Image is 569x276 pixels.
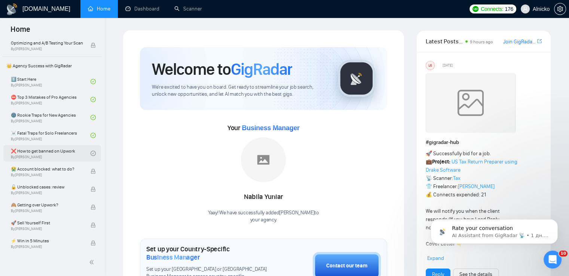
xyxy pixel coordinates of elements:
[470,39,493,45] span: 9 hours ago
[453,175,461,181] a: Tax
[91,43,96,48] span: lock
[174,6,202,12] a: searchScanner
[91,169,96,174] span: lock
[544,251,562,269] iframe: Intercom live chat
[91,79,96,84] span: check-circle
[432,159,450,165] strong: Project:
[11,109,91,126] a: 🌚 Rookie Traps for New AgenciesBy[PERSON_NAME]
[241,137,286,182] img: placeholder.png
[11,237,83,245] span: ⚡ Win in 5 Minutes
[481,5,503,13] span: Connects:
[11,39,83,47] span: Optimizing and A/B Testing Your Scanner for Better Results
[11,209,83,213] span: By [PERSON_NAME]
[91,187,96,192] span: lock
[326,262,367,270] div: Contact our team
[419,203,569,256] iframe: Intercom notifications повідомлення
[3,58,101,73] span: 👑 Agency Success with GigRadar
[11,173,83,177] span: By [PERSON_NAME]
[208,209,319,224] div: Yaay! We have successfully added [PERSON_NAME] to
[537,38,542,45] a: export
[426,61,434,70] div: US
[554,3,566,15] button: setting
[426,37,463,46] span: Latest Posts from the GigRadar Community
[426,159,517,173] a: US Tax Return Preparer using Drake Software
[11,201,83,209] span: 🙈 Getting over Upwork?
[152,84,326,98] span: We're excited to have you on board. Get ready to streamline your job search, unlock new opportuni...
[537,38,542,44] span: export
[11,145,91,162] a: ❌ How to get banned on UpworkBy[PERSON_NAME]
[426,73,516,133] img: weqQh+iSagEgQAAAABJRU5ErkJggg==
[11,191,83,195] span: By [PERSON_NAME]
[146,253,200,261] span: Business Manager
[11,245,83,249] span: By [PERSON_NAME]
[11,127,91,144] a: ☠️ Fatal Traps for Solo FreelancersBy[PERSON_NAME]
[231,59,292,79] span: GigRadar
[523,6,528,12] span: user
[11,47,83,51] span: By [PERSON_NAME]
[91,223,96,228] span: lock
[554,6,566,12] a: setting
[11,73,91,90] a: 1️⃣ Start HereBy[PERSON_NAME]
[427,255,444,261] span: Expand
[208,191,319,203] div: Nabila Yuniar
[91,240,96,246] span: lock
[152,59,292,79] h1: Welcome to
[91,133,96,138] span: check-circle
[458,183,495,190] a: [PERSON_NAME]
[11,227,83,231] span: By [PERSON_NAME]
[472,6,478,12] img: upwork-logo.png
[503,38,536,46] a: Join GigRadar Slack Community
[146,245,275,261] h1: Set up your Country-Specific
[227,124,300,132] span: Your
[11,165,83,173] span: 😭 Account blocked: what to do?
[426,138,542,147] h1: # gigradar-hub
[559,251,568,257] span: 10
[91,97,96,102] span: check-circle
[91,205,96,210] span: lock
[91,151,96,156] span: check-circle
[242,124,299,132] span: Business Manager
[11,183,83,191] span: 🔓 Unblocked cases: review
[6,3,18,15] img: logo
[125,6,159,12] a: dashboardDashboard
[91,115,96,120] span: check-circle
[208,217,319,224] p: your agency .
[4,24,36,40] span: Home
[338,60,375,97] img: gigradar-logo.png
[11,219,83,227] span: 🚀 Sell Yourself First
[11,91,91,108] a: ⛔ Top 3 Mistakes of Pro AgenciesBy[PERSON_NAME]
[89,258,97,266] span: double-left
[505,5,513,13] span: 176
[88,6,110,12] a: homeHome
[443,62,453,69] span: [DATE]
